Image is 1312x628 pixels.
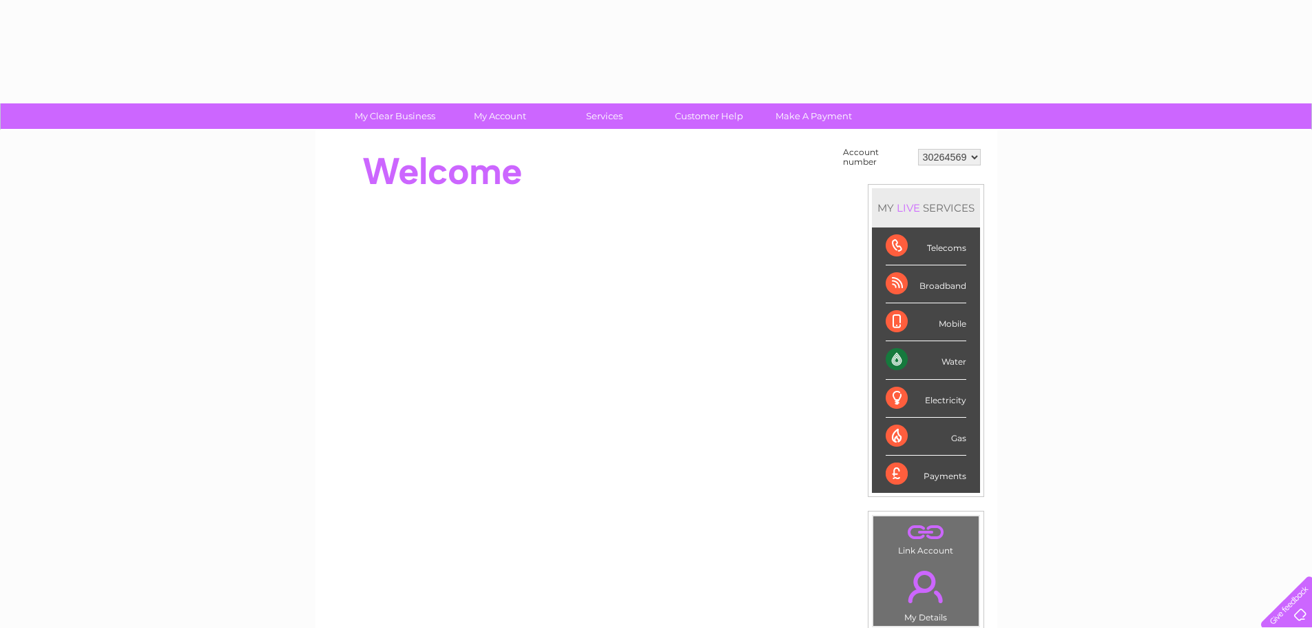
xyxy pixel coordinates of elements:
div: Telecoms [886,227,966,265]
div: Gas [886,418,966,456]
div: Payments [886,456,966,493]
div: Broadband [886,265,966,303]
a: . [877,520,975,544]
td: Link Account [873,516,979,559]
a: Customer Help [652,103,766,129]
div: MY SERVICES [872,188,980,227]
td: Account number [840,144,915,170]
div: Water [886,341,966,379]
div: LIVE [894,201,923,214]
td: My Details [873,559,979,627]
a: Make A Payment [757,103,871,129]
div: Mobile [886,303,966,341]
a: Services [548,103,661,129]
a: My Account [443,103,556,129]
a: . [877,563,975,611]
a: My Clear Business [338,103,452,129]
div: Electricity [886,380,966,418]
